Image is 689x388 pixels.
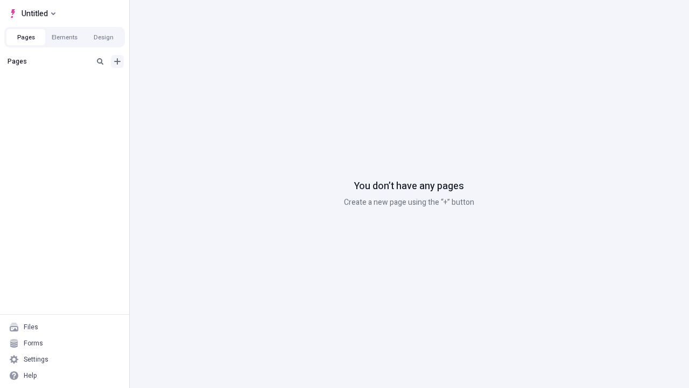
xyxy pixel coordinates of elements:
button: Pages [6,29,45,45]
div: Files [24,323,38,331]
div: Forms [24,339,43,348]
div: Pages [8,57,89,66]
div: Settings [24,355,48,364]
p: You don’t have any pages [354,179,464,193]
button: Design [84,29,123,45]
button: Select site [4,5,60,22]
p: Create a new page using the “+” button [344,197,474,209]
button: Elements [45,29,84,45]
div: Help [24,371,37,380]
button: Add new [111,55,124,68]
span: Untitled [22,7,48,20]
